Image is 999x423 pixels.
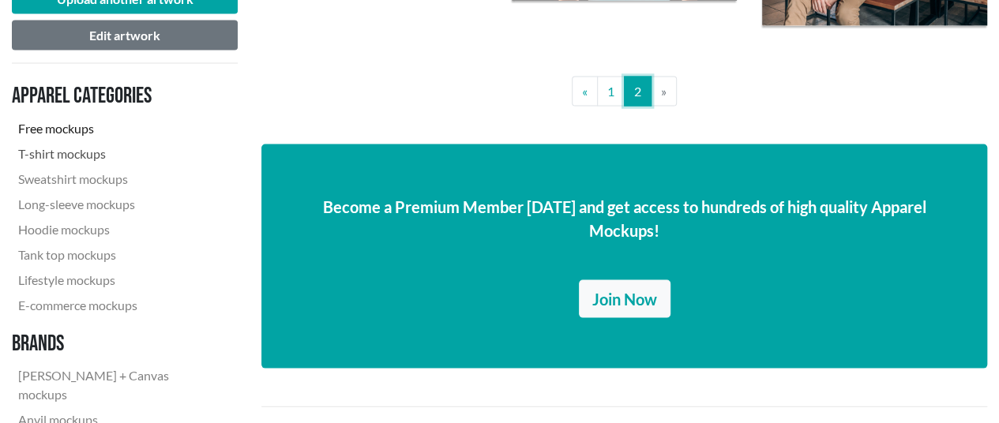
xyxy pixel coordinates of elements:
[12,330,225,357] h3: Brands
[12,191,225,216] a: Long-sleeve mockups
[12,292,225,317] a: E-commerce mockups
[12,166,225,191] a: Sweatshirt mockups
[12,363,225,407] a: [PERSON_NAME] + Canvas mockups
[12,140,225,166] a: T-shirt mockups
[624,77,652,107] a: 2
[12,83,225,110] h3: Apparel categories
[287,195,962,242] p: Become a Premium Member [DATE] and get access to hundreds of high quality Apparel Mockups!
[12,115,225,140] a: Free mockups
[12,267,225,292] a: Lifestyle mockups
[579,280,670,318] a: Join Now
[597,77,625,107] a: 1
[12,216,225,241] a: Hoodie mockups
[12,21,238,51] button: Edit artwork
[12,241,225,267] a: Tank top mockups
[582,84,588,99] span: «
